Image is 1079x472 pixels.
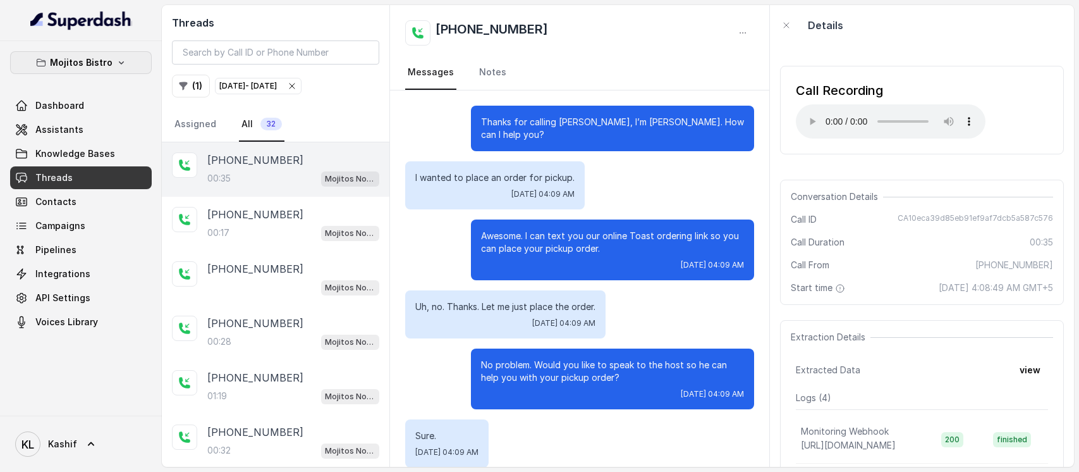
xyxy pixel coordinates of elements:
a: Contacts [10,190,152,213]
a: Integrations [10,263,152,285]
span: Call ID [791,213,817,226]
a: All32 [239,108,284,142]
p: Mojitos Norcross / EN [325,227,375,240]
p: Details [808,18,843,33]
p: [PHONE_NUMBER] [207,261,303,276]
a: Campaigns [10,214,152,237]
div: Call Recording [796,82,985,99]
span: finished [993,432,1031,447]
span: [DATE] 04:09 AM [681,389,744,399]
p: 00:35 [207,172,231,185]
p: I wanted to place an order for pickup. [415,171,575,184]
text: KL [21,438,34,451]
span: [PHONE_NUMBER] [975,259,1053,271]
span: Extraction Details [791,331,870,344]
p: [PHONE_NUMBER] [207,152,303,168]
p: Monitoring Webhook [801,425,889,438]
p: Sure. [415,430,479,442]
span: Pipelines [35,244,76,256]
a: Threads [10,166,152,189]
p: 00:17 [207,227,229,239]
span: Call From [791,259,829,271]
a: Kashif [10,426,152,462]
p: Mojitos Norcross / EN [325,445,375,457]
p: 00:32 [207,444,231,457]
span: Integrations [35,268,90,280]
h2: [PHONE_NUMBER] [436,20,548,46]
p: Awesome. I can text you our online Toast ordering link so you can place your pickup order. [481,230,744,255]
p: [PHONE_NUMBER] [207,207,303,222]
span: Assistants [35,123,83,136]
a: Dashboard [10,94,152,117]
a: Voices Library [10,311,152,333]
a: Messages [405,56,456,90]
input: Search by Call ID or Phone Number [172,40,379,65]
p: [PHONE_NUMBER] [207,316,303,331]
span: Kashif [48,438,77,450]
button: view [1012,359,1048,382]
a: Knowledge Bases [10,142,152,165]
span: [DATE] 04:09 AM [415,447,479,457]
p: Mojitos Norcross / EN [325,282,375,294]
audio: Your browser does not support the audio element. [796,104,985,139]
span: 200 [941,432,963,447]
a: Notes [477,56,509,90]
button: Mojitos Bistro [10,51,152,74]
p: Mojitos Bistro [50,55,113,70]
p: No problem. Would you like to speak to the host so he can help you with your pickup order? [481,359,744,384]
h2: Threads [172,15,379,30]
span: Voices Library [35,316,98,328]
p: Mojitos Norcross / EN [325,390,375,403]
p: 01:19 [207,390,227,402]
span: Contacts [35,196,76,208]
span: Conversation Details [791,190,883,203]
span: API Settings [35,292,90,304]
nav: Tabs [172,108,379,142]
div: [DATE] - [DATE] [219,80,277,92]
span: [DATE] 04:09 AM [681,260,744,270]
p: Uh, no. Thanks. Let me just place the order. [415,301,595,313]
p: Mojitos Norcross / EN [325,173,375,185]
p: 00:28 [207,335,231,348]
p: Logs ( 4 ) [796,392,1048,404]
p: [PHONE_NUMBER] [207,425,303,440]
a: Pipelines [10,239,152,261]
p: Thanks for calling [PERSON_NAME], I’m [PERSON_NAME]. How can I help you? [481,116,744,141]
span: 32 [260,118,282,130]
span: [DATE] 04:09 AM [511,189,575,199]
button: (1) [172,75,210,97]
img: light.svg [30,10,132,30]
span: [URL][DOMAIN_NAME] [801,440,896,450]
p: [PHONE_NUMBER] [207,370,303,385]
span: [DATE] 4:08:49 AM GMT+5 [939,282,1053,294]
span: [DATE] 04:09 AM [532,318,595,328]
a: Assigned [172,108,219,142]
span: Threads [35,171,73,184]
span: Start time [791,282,848,294]
a: API Settings [10,287,152,309]
span: CA10eca39d85eb91ef9af7dcb5a587c576 [898,213,1053,226]
span: Knowledge Bases [35,147,115,160]
nav: Tabs [405,56,754,90]
span: Campaigns [35,220,85,232]
span: Extracted Data [796,364,860,376]
span: Dashboard [35,99,84,112]
a: Assistants [10,118,152,141]
span: 00:35 [1030,236,1053,249]
button: [DATE]- [DATE] [215,78,302,94]
p: Mojitos Norcross / EN [325,336,375,349]
span: Call Duration [791,236,844,249]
